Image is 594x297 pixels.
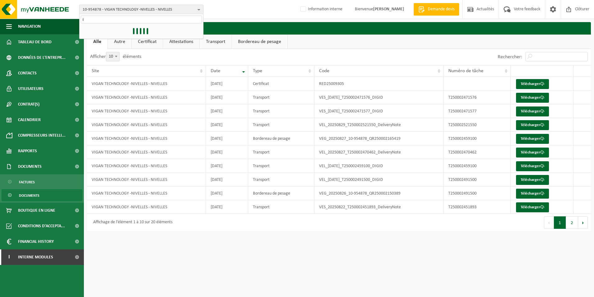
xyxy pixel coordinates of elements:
[319,68,329,73] span: Code
[206,118,248,132] td: [DATE]
[314,132,444,145] td: VEG_20250827_10-954878_QR250002165419
[18,249,53,265] span: Interne modules
[299,5,342,14] label: Information interne
[206,200,248,214] td: [DATE]
[516,120,549,130] a: Télécharger
[206,173,248,186] td: [DATE]
[554,216,566,229] button: 1
[566,216,578,229] button: 2
[18,234,54,249] span: Financial History
[314,173,444,186] td: VEL_[DATE]_T250002491500_DIGID
[81,16,202,23] input: Chercher des succursales liées
[18,19,41,34] span: Navigation
[18,34,52,50] span: Tableau de bord
[206,186,248,200] td: [DATE]
[314,200,444,214] td: VES_20250822_T250002451893_DeliveryNote
[248,200,314,214] td: Transport
[87,35,107,49] a: Alle
[206,145,248,159] td: [DATE]
[248,145,314,159] td: Transport
[544,216,554,229] button: Previous
[18,159,42,174] span: Documents
[90,54,141,59] label: Afficher éléments
[87,200,206,214] td: VIGAN TECHNOLOGY -NIVELLES - NIVELLES
[498,54,522,59] label: Rechercher:
[444,186,511,200] td: T250002491500
[232,35,287,49] a: Bordereau de pesage
[516,189,549,199] a: Télécharger
[248,173,314,186] td: Transport
[206,77,248,91] td: [DATE]
[314,77,444,91] td: RED25009305
[578,216,588,229] button: Next
[18,65,37,81] span: Contacts
[253,68,262,73] span: Type
[18,203,55,218] span: Boutique en ligne
[426,6,456,12] span: Demande devis
[516,79,549,89] a: Télécharger
[314,186,444,200] td: VEG_20250826_10-954878_QR250002150389
[444,173,511,186] td: T250002491500
[516,106,549,116] a: Télécharger
[2,176,82,188] a: Factures
[79,5,203,14] button: 10-954878 - VIGAN TECHNOLOGY -NIVELLES - NIVELLES
[87,91,206,104] td: VIGAN TECHNOLOGY -NIVELLES - NIVELLES
[18,112,41,128] span: Calendrier
[108,35,131,49] a: Autre
[314,145,444,159] td: VEL_20250827_T250002470462_DeliveryNote
[248,132,314,145] td: Bordereau de pesage
[87,77,206,91] td: VIGAN TECHNOLOGY -NIVELLES - NIVELLES
[200,35,231,49] a: Transport
[314,91,444,104] td: VES_[DATE]_T250002471576_DIGID
[248,104,314,118] td: Transport
[18,81,43,97] span: Utilisateurs
[18,50,66,65] span: Données de l'entrepr...
[314,118,444,132] td: VEL_20250829_T250002521550_DeliveryNote
[314,104,444,118] td: VES_[DATE]_T250002471577_DIGID
[444,159,511,173] td: T250002459100
[516,148,549,158] a: Télécharger
[516,93,549,103] a: Télécharger
[132,35,163,49] a: Certificat
[163,35,199,49] a: Attestations
[6,249,12,265] span: I
[516,134,549,144] a: Télécharger
[87,118,206,132] td: VIGAN TECHNOLOGY -NIVELLES - NIVELLES
[414,3,459,16] a: Demande devis
[206,159,248,173] td: [DATE]
[444,145,511,159] td: T250002470462
[211,68,220,73] span: Date
[206,104,248,118] td: [DATE]
[373,7,404,12] strong: [PERSON_NAME]
[248,118,314,132] td: Transport
[87,159,206,173] td: VIGAN TECHNOLOGY -NIVELLES - NIVELLES
[92,68,99,73] span: Site
[248,77,314,91] td: Certificat
[87,173,206,186] td: VIGAN TECHNOLOGY -NIVELLES - NIVELLES
[248,186,314,200] td: Bordereau de pesage
[516,161,549,171] a: Télécharger
[444,104,511,118] td: T250002471577
[106,52,120,61] span: 10
[106,52,119,61] span: 10
[444,91,511,104] td: T250002471576
[18,218,65,234] span: Conditions d'accepta...
[18,97,39,112] span: Contrat(s)
[444,200,511,214] td: T250002451893
[444,132,511,145] td: T250002459100
[83,5,195,14] span: 10-954878 - VIGAN TECHNOLOGY -NIVELLES - NIVELLES
[2,189,82,201] a: Documents
[19,176,35,188] span: Factures
[444,118,511,132] td: T250002521550
[248,91,314,104] td: Transport
[87,145,206,159] td: VIGAN TECHNOLOGY -NIVELLES - NIVELLES
[90,217,172,228] div: Affichage de l'élément 1 à 10 sur 20 éléments
[314,159,444,173] td: VEL_[DATE]_T250002459100_DIGID
[87,132,206,145] td: VIGAN TECHNOLOGY -NIVELLES - NIVELLES
[248,159,314,173] td: Transport
[18,128,66,143] span: Compresseurs intelli...
[448,68,483,73] span: Numéro de tâche
[206,132,248,145] td: [DATE]
[206,91,248,104] td: [DATE]
[516,175,549,185] a: Télécharger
